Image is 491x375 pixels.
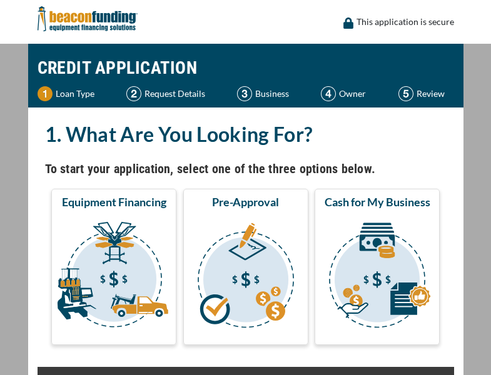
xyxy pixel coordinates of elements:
span: Pre-Approval [212,194,279,209]
img: Step 5 [398,86,413,101]
img: lock icon to convery security [343,17,353,29]
img: Cash for My Business [317,214,437,339]
p: Review [417,86,445,101]
img: Step 1 [38,86,53,101]
img: Step 2 [126,86,141,101]
p: Loan Type [56,86,94,101]
h1: CREDIT APPLICATION [38,50,454,86]
button: Pre-Approval [183,189,308,345]
img: Pre-Approval [186,214,306,339]
img: Step 3 [237,86,252,101]
button: Cash for My Business [315,189,440,345]
p: This application is secure [357,14,454,29]
span: Cash for My Business [325,194,430,209]
p: Business [255,86,289,101]
button: Equipment Financing [51,189,176,345]
h2: 1. What Are You Looking For? [45,120,447,149]
span: Equipment Financing [62,194,166,209]
p: Owner [339,86,366,101]
img: Equipment Financing [54,214,174,339]
p: Request Details [144,86,205,101]
img: Step 4 [321,86,336,101]
h4: To start your application, select one of the three options below. [45,158,447,179]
